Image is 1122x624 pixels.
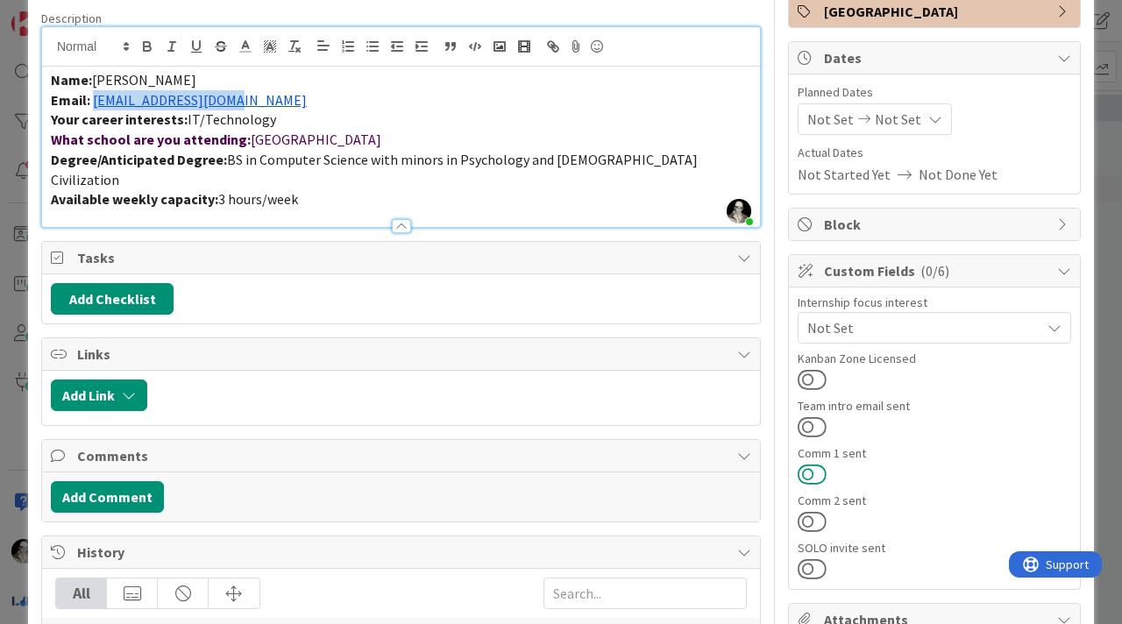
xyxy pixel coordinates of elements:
[543,578,747,609] input: Search...
[807,317,1040,338] span: Not Set
[798,542,1071,554] div: SOLO invite sent
[798,164,891,185] span: Not Started Yet
[824,214,1048,235] span: Block
[51,151,700,188] span: BS in Computer Science with minors in Psychology and [DEMOGRAPHIC_DATA] Civilization
[824,1,1048,22] span: [GEOGRAPHIC_DATA]
[51,190,218,208] strong: Available weekly capacity:
[51,151,227,168] strong: Degree/Anticipated Degree:
[77,247,728,268] span: Tasks
[51,379,147,411] button: Add Link
[51,71,92,89] strong: Name:
[251,131,381,148] span: [GEOGRAPHIC_DATA]
[798,352,1071,365] div: Kanban Zone Licensed
[51,283,174,315] button: Add Checklist
[727,199,751,223] img: 5slRnFBaanOLW26e9PW3UnY7xOjyexml.jpeg
[77,344,728,365] span: Links
[51,481,164,513] button: Add Comment
[218,190,298,208] span: 3 hours/week
[37,3,80,24] span: Support
[92,71,196,89] span: [PERSON_NAME]
[798,494,1071,507] div: Comm 2 sent
[798,83,1071,102] span: Planned Dates
[51,91,90,109] strong: Email:
[875,109,921,130] span: Not Set
[798,400,1071,412] div: Team intro email sent
[798,144,1071,162] span: Actual Dates
[51,110,188,128] strong: Your career interests:
[807,109,854,130] span: Not Set
[919,164,998,185] span: Not Done Yet
[824,47,1048,68] span: Dates
[77,445,728,466] span: Comments
[188,110,276,128] span: IT/Technology
[41,11,102,26] span: Description
[77,542,728,563] span: History
[920,262,949,280] span: ( 0/6 )
[798,447,1071,459] div: Comm 1 sent
[824,260,1048,281] span: Custom Fields
[51,131,251,148] strong: What school are you attending:
[56,578,107,608] div: All
[798,296,1071,308] div: Internship focus interest
[93,91,307,109] a: [EMAIL_ADDRESS][DOMAIN_NAME]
